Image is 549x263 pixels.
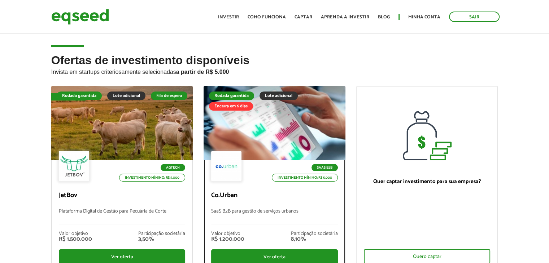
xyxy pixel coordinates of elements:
div: Participação societária [138,231,185,236]
img: EqSeed [51,7,109,26]
div: Fila de espera [51,93,88,101]
p: SaaS B2B para gestão de serviços urbanos [211,209,338,224]
p: Agtech [161,164,185,171]
div: Rodada garantida [209,92,254,100]
div: Rodada garantida [57,92,102,100]
a: Minha conta [408,15,440,19]
p: Co.Urban [211,192,338,200]
p: SaaS B2B [311,164,338,171]
a: Como funciona [248,15,286,19]
a: Aprenda a investir [321,15,369,19]
a: Sair [449,12,500,22]
p: Investimento mínimo: R$ 5.000 [272,174,338,182]
div: Valor objetivo [211,231,244,236]
div: Lote adicional [260,92,298,100]
a: Blog [378,15,390,19]
div: R$ 1.500.000 [59,236,92,242]
div: 3,50% [138,236,185,242]
div: Encerra em 6 dias [209,102,253,111]
p: Investimento mínimo: R$ 5.000 [119,174,185,182]
p: Quer captar investimento para sua empresa? [364,178,491,185]
p: Plataforma Digital de Gestão para Pecuária de Corte [59,209,186,224]
p: Invista em startups criteriosamente selecionadas [51,67,498,75]
div: Valor objetivo [59,231,92,236]
div: Participação societária [291,231,338,236]
div: R$ 1.200.000 [211,236,244,242]
p: JetBov [59,192,186,200]
div: Fila de espera [151,92,187,100]
div: 8,10% [291,236,338,242]
div: Lote adicional [107,92,145,100]
h2: Ofertas de investimento disponíveis [51,54,498,86]
a: Captar [295,15,312,19]
strong: a partir de R$ 5.000 [176,69,229,75]
a: Investir [218,15,239,19]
